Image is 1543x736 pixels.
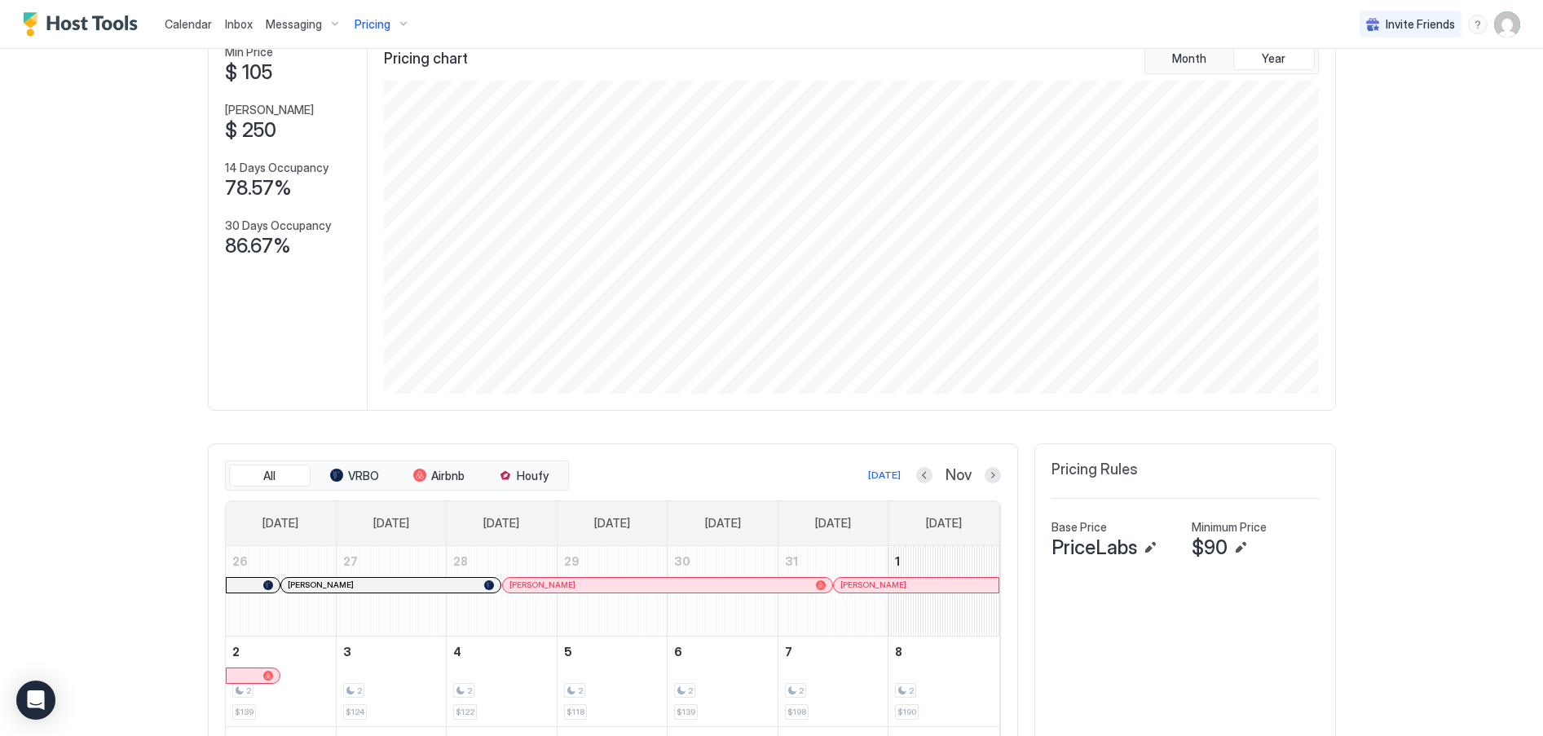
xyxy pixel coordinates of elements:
[453,645,461,659] span: 4
[564,554,580,568] span: 29
[558,546,668,576] a: October 29, 2025
[357,685,362,696] span: 2
[705,516,741,531] span: [DATE]
[509,580,826,590] div: [PERSON_NAME]
[483,465,565,487] button: Houfy
[314,465,395,487] button: VRBO
[1051,520,1107,535] span: Base Price
[868,468,901,483] div: [DATE]
[266,17,322,32] span: Messaging
[232,554,248,568] span: 26
[226,636,337,726] td: November 2, 2025
[232,645,240,659] span: 2
[1494,11,1520,37] div: User profile
[558,637,668,667] a: November 5, 2025
[225,176,292,201] span: 78.57%
[594,516,630,531] span: [DATE]
[799,685,804,696] span: 2
[225,218,331,233] span: 30 Days Occupancy
[447,546,557,576] a: October 28, 2025
[399,465,480,487] button: Airbnb
[1262,51,1285,66] span: Year
[674,645,682,659] span: 6
[895,645,902,659] span: 8
[1192,535,1228,560] span: $90
[799,501,867,545] a: Friday
[688,685,693,696] span: 2
[668,546,778,576] a: October 30, 2025
[431,469,465,483] span: Airbnb
[677,707,695,717] span: $139
[517,469,549,483] span: Houfy
[778,637,888,667] a: November 7, 2025
[674,554,690,568] span: 30
[225,234,291,258] span: 86.67%
[564,645,572,659] span: 5
[447,637,557,667] a: November 4, 2025
[225,15,253,33] a: Inbox
[23,12,145,37] a: Host Tools Logo
[225,161,328,175] span: 14 Days Occupancy
[357,501,425,545] a: Monday
[578,685,583,696] span: 2
[483,516,519,531] span: [DATE]
[1140,538,1160,558] button: Edit
[165,15,212,33] a: Calendar
[897,707,916,717] span: $190
[1192,520,1267,535] span: Minimum Price
[337,546,447,576] a: October 27, 2025
[467,685,472,696] span: 2
[888,636,999,726] td: November 8, 2025
[453,554,468,568] span: 28
[336,636,447,726] td: November 3, 2025
[288,580,354,590] span: [PERSON_NAME]
[343,554,358,568] span: 27
[447,546,558,637] td: October 28, 2025
[668,636,778,726] td: November 6, 2025
[348,469,379,483] span: VRBO
[346,707,364,717] span: $124
[226,546,336,576] a: October 26, 2025
[384,50,468,68] span: Pricing chart
[557,546,668,637] td: October 29, 2025
[668,546,778,637] td: October 30, 2025
[668,637,778,667] a: November 6, 2025
[355,17,390,32] span: Pricing
[1051,461,1138,479] span: Pricing Rules
[946,466,972,485] span: Nov
[225,17,253,31] span: Inbox
[1051,535,1137,560] span: PriceLabs
[336,546,447,637] td: October 27, 2025
[246,501,315,545] a: Sunday
[165,17,212,31] span: Calendar
[888,546,999,637] td: November 1, 2025
[509,580,575,590] span: [PERSON_NAME]
[1144,43,1319,74] div: tab-group
[16,681,55,720] div: Open Intercom Messenger
[225,45,273,59] span: Min Price
[1231,538,1250,558] button: Edit
[1233,47,1315,70] button: Year
[288,580,494,590] div: [PERSON_NAME]
[840,580,991,590] div: [PERSON_NAME]
[263,469,276,483] span: All
[567,707,584,717] span: $118
[985,467,1001,483] button: Next month
[787,707,806,717] span: $198
[246,685,251,696] span: 2
[888,546,999,576] a: November 1, 2025
[815,516,851,531] span: [DATE]
[225,118,276,143] span: $ 250
[778,636,888,726] td: November 7, 2025
[467,501,536,545] a: Tuesday
[866,465,903,485] button: [DATE]
[226,546,337,637] td: October 26, 2025
[225,461,569,491] div: tab-group
[225,60,272,85] span: $ 105
[456,707,474,717] span: $122
[910,501,978,545] a: Saturday
[916,467,932,483] button: Previous month
[229,465,311,487] button: All
[1386,17,1455,32] span: Invite Friends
